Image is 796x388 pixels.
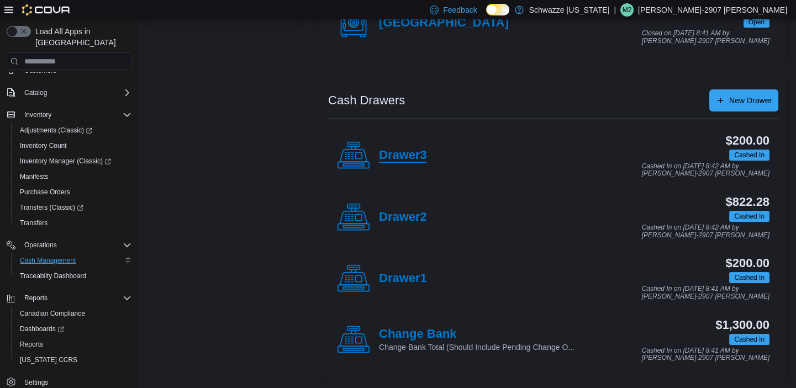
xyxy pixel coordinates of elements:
a: Reports [15,338,48,351]
a: Adjustments (Classic) [15,124,97,137]
span: Reports [20,291,131,305]
span: Cashed In [729,211,769,222]
span: Transfers (Classic) [15,201,131,214]
button: Reports [11,337,136,352]
p: Cashed In on [DATE] 8:41 AM by [PERSON_NAME]-2907 [PERSON_NAME] [642,285,769,300]
button: Cash Management [11,253,136,268]
span: Transfers (Classic) [20,203,83,212]
button: Catalog [20,86,51,99]
span: Operations [20,238,131,252]
span: Cashed In [734,211,765,221]
span: Reports [20,340,43,349]
a: Dashboards [15,322,68,336]
span: Cash Management [15,254,131,267]
span: Adjustments (Classic) [20,126,92,135]
p: Cashed In on [DATE] 8:42 AM by [PERSON_NAME]-2907 [PERSON_NAME] [642,163,769,178]
button: Inventory Count [11,138,136,153]
h4: Drawer1 [379,272,427,286]
span: Catalog [20,86,131,99]
span: Inventory Manager (Classic) [20,157,111,166]
span: Traceabilty Dashboard [15,269,131,283]
a: Adjustments (Classic) [11,123,136,138]
span: Transfers [15,216,131,230]
p: Schwazze [US_STATE] [529,3,610,17]
p: Cashed In on [DATE] 8:42 AM by [PERSON_NAME]-2907 [PERSON_NAME] [642,224,769,239]
input: Dark Mode [486,4,509,15]
a: Cash Management [15,254,80,267]
span: Traceabilty Dashboard [20,272,86,280]
span: Settings [24,378,48,387]
a: Canadian Compliance [15,307,89,320]
h4: [GEOGRAPHIC_DATA] [379,16,509,30]
p: Closed on [DATE] 8:41 AM by [PERSON_NAME]-2907 [PERSON_NAME] [642,30,769,45]
button: Inventory [2,107,136,123]
button: [US_STATE] CCRS [11,352,136,368]
a: Transfers [15,216,52,230]
img: Cova [22,4,71,15]
p: Cashed In on [DATE] 8:41 AM by [PERSON_NAME]-2907 [PERSON_NAME] [642,347,769,362]
button: Traceabilty Dashboard [11,268,136,284]
h3: $822.28 [726,195,769,209]
span: M2 [623,3,632,17]
a: Transfers (Classic) [15,201,88,214]
span: Purchase Orders [20,188,70,196]
span: Feedback [443,4,477,15]
span: Inventory [24,110,51,119]
span: Reports [24,294,48,302]
span: Cashed In [729,272,769,283]
span: [US_STATE] CCRS [20,355,77,364]
a: Dashboards [11,321,136,337]
span: Cashed In [734,273,765,283]
h4: Drawer3 [379,148,427,163]
h4: Change Bank [379,327,574,342]
span: Canadian Compliance [20,309,85,318]
a: Purchase Orders [15,185,75,199]
span: Load All Apps in [GEOGRAPHIC_DATA] [31,26,131,48]
span: Purchase Orders [15,185,131,199]
span: Inventory Count [15,139,131,152]
button: Operations [2,237,136,253]
button: Manifests [11,169,136,184]
span: Cash Management [20,256,76,265]
span: Open [748,17,765,27]
p: Change Bank Total (Should Include Pending Change O... [379,342,574,353]
span: Reports [15,338,131,351]
span: Adjustments (Classic) [15,124,131,137]
span: Cashed In [729,150,769,161]
a: Inventory Manager (Classic) [15,155,115,168]
span: Manifests [15,170,131,183]
p: | [614,3,616,17]
h3: $200.00 [726,257,769,270]
span: Dashboards [20,325,64,333]
span: Manifests [20,172,48,181]
button: Reports [20,291,52,305]
a: Transfers (Classic) [11,200,136,215]
h3: $200.00 [726,134,769,147]
button: Catalog [2,85,136,100]
button: Transfers [11,215,136,231]
span: Cashed In [729,334,769,345]
span: Open [744,17,769,28]
span: Dashboards [15,322,131,336]
span: Inventory Count [20,141,67,150]
button: Inventory [20,108,56,121]
button: Operations [20,238,61,252]
h3: Cash Drawers [328,94,405,107]
div: Matthew-2907 Padilla [620,3,634,17]
a: Inventory Manager (Classic) [11,153,136,169]
span: Transfers [20,219,48,227]
button: Purchase Orders [11,184,136,200]
span: Canadian Compliance [15,307,131,320]
span: Operations [24,241,57,249]
button: Canadian Compliance [11,306,136,321]
h3: $1,300.00 [715,318,769,332]
span: Inventory Manager (Classic) [15,155,131,168]
p: [PERSON_NAME]-2907 [PERSON_NAME] [638,3,787,17]
button: New Drawer [709,89,778,111]
span: Cashed In [734,334,765,344]
span: Catalog [24,88,47,97]
h4: Drawer2 [379,210,427,225]
span: Inventory [20,108,131,121]
a: Inventory Count [15,139,71,152]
